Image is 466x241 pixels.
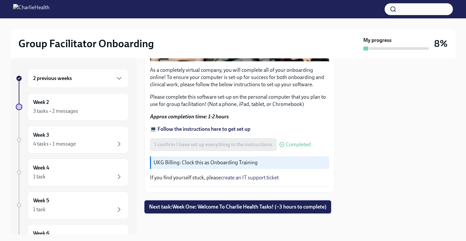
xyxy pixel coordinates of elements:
[286,142,311,147] span: Completed
[154,159,327,166] p: UKG Billing: Clock this as Onboarding Training
[33,99,49,106] h6: Week 2
[150,93,329,108] p: Please complete this software set-up on the personal computer that you plan to use for group faci...
[33,108,78,115] div: 3 tasks • 2 messages
[149,204,327,210] span: Next task : Week One: Welcome To Charlie Health Tasks! (~3 hours to complete)
[28,69,129,88] div: 2 previous weeks
[434,38,448,50] h3: 8%
[33,131,49,139] h6: Week 3
[150,174,329,181] p: If you find yourself stuck, please
[33,206,46,213] div: 1 task
[33,173,46,180] div: 1 task
[150,126,250,132] a: 💻 Follow the instructions here to get set up
[33,230,49,237] h6: Week 6
[18,37,154,50] h2: Group Facilitator Onboarding
[144,200,331,213] button: Next task:Week One: Welcome To Charlie Health Tasks! (~3 hours to complete)
[33,140,76,148] div: 4 tasks • 1 message
[16,159,129,186] a: Week 41 task
[33,75,72,82] h6: 2 previous weeks
[363,37,392,44] strong: My progress
[33,164,49,171] h6: Week 4
[16,126,129,153] a: Week 34 tasks • 1 message
[13,4,50,14] img: CharlieHealth
[16,191,129,219] a: Week 51 task
[150,67,329,88] p: As a completely virtual company, you will complete all of your onboarding online! To ensure your ...
[16,93,129,121] a: Week 23 tasks • 2 messages
[221,174,279,181] a: create an IT support ticket
[150,113,229,120] strong: Approx completion time: 1-2 hours
[33,197,49,204] h6: Week 5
